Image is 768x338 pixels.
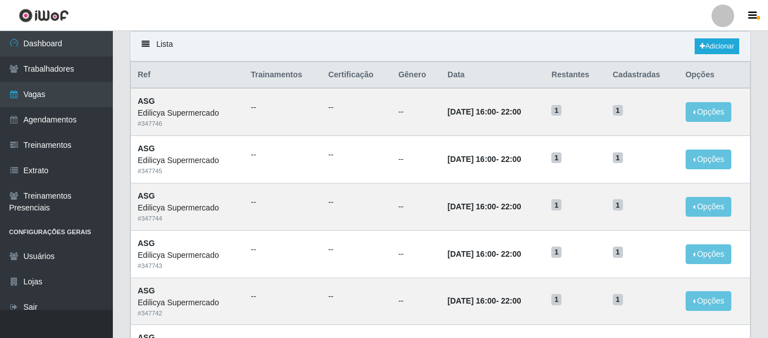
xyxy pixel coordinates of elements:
td: -- [392,88,441,135]
time: 22:00 [501,249,521,258]
div: # 347746 [138,119,237,129]
ul: -- [251,291,314,302]
img: CoreUI Logo [19,8,69,23]
ul: -- [328,102,385,113]
div: Edilicya Supermercado [138,107,237,119]
strong: - [447,155,521,164]
th: Gênero [392,62,441,89]
span: 1 [551,294,561,305]
time: 22:00 [501,155,521,164]
strong: ASG [138,144,155,153]
button: Opções [686,102,732,122]
span: 1 [613,199,623,210]
time: [DATE] 16:00 [447,249,496,258]
span: 1 [551,105,561,116]
button: Opções [686,150,732,169]
div: Edilicya Supermercado [138,155,237,166]
span: 1 [551,199,561,210]
span: 1 [551,247,561,258]
div: # 347742 [138,309,237,318]
th: Restantes [545,62,605,89]
ul: -- [328,149,385,161]
th: Data [441,62,545,89]
span: 1 [613,152,623,164]
th: Ref [131,62,244,89]
div: Edilicya Supermercado [138,249,237,261]
strong: - [447,107,521,116]
time: [DATE] 16:00 [447,202,496,211]
strong: ASG [138,239,155,248]
time: [DATE] 16:00 [447,155,496,164]
button: Opções [686,197,732,217]
div: Lista [130,32,751,62]
th: Opções [679,62,751,89]
time: 22:00 [501,107,521,116]
span: 1 [551,152,561,164]
div: Edilicya Supermercado [138,202,237,214]
ul: -- [328,291,385,302]
span: 1 [613,247,623,258]
th: Trainamentos [244,62,321,89]
strong: - [447,202,521,211]
ul: -- [251,196,314,208]
th: Certificação [322,62,392,89]
td: -- [392,230,441,278]
th: Cadastradas [606,62,679,89]
ul: -- [251,102,314,113]
a: Adicionar [695,38,739,54]
time: 22:00 [501,202,521,211]
td: -- [392,278,441,325]
td: -- [392,136,441,183]
strong: - [447,249,521,258]
td: -- [392,183,441,230]
span: 1 [613,294,623,305]
div: Edilicya Supermercado [138,297,237,309]
time: 22:00 [501,296,521,305]
button: Opções [686,291,732,311]
strong: ASG [138,286,155,295]
ul: -- [251,244,314,256]
ul: -- [328,244,385,256]
strong: ASG [138,191,155,200]
time: [DATE] 16:00 [447,296,496,305]
span: 1 [613,105,623,116]
ul: -- [251,149,314,161]
div: # 347744 [138,214,237,223]
div: # 347743 [138,261,237,271]
ul: -- [328,196,385,208]
strong: ASG [138,96,155,106]
strong: - [447,296,521,305]
button: Opções [686,244,732,264]
div: # 347745 [138,166,237,176]
time: [DATE] 16:00 [447,107,496,116]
